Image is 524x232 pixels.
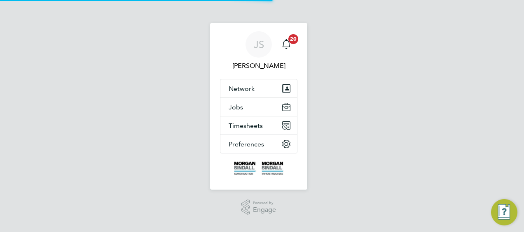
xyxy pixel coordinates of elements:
span: JS [254,39,264,50]
a: 20 [278,31,295,58]
span: Preferences [229,140,264,148]
button: Timesheets [220,116,297,135]
span: Engage [253,206,276,213]
span: Timesheets [229,122,263,130]
span: Jobs [229,103,243,111]
span: Network [229,85,255,93]
button: Network [220,79,297,97]
span: James Sands [220,61,297,71]
span: 20 [288,34,298,44]
nav: Main navigation [210,23,307,190]
button: Preferences [220,135,297,153]
a: Go to home page [220,162,297,175]
img: morgansindall-logo-retina.png [234,162,283,175]
a: Powered byEngage [241,200,276,215]
button: Engage Resource Center [491,199,517,225]
span: Powered by [253,200,276,206]
a: JS[PERSON_NAME] [220,31,297,71]
button: Jobs [220,98,297,116]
